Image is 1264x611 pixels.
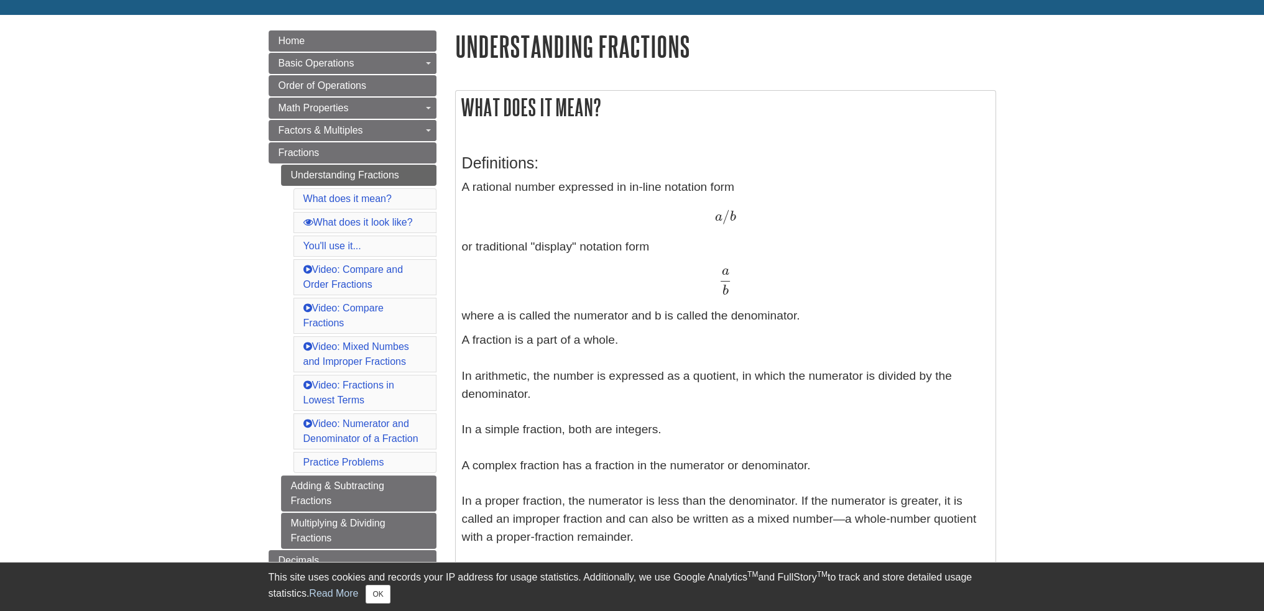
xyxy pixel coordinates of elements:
[303,341,409,367] a: Video: Mixed Numbes and Improper Fractions
[722,284,729,298] span: b
[279,35,305,46] span: Home
[303,217,413,227] a: What does it look like?
[279,80,366,91] span: Order of Operations
[462,331,989,600] p: A fraction is a part of a whole. In arithmetic, the number is expressed as a quotient, in which t...
[722,208,729,224] span: /
[303,241,361,251] a: You'll use it...
[303,193,392,204] a: What does it mean?
[303,303,384,328] a: Video: Compare Fractions
[269,120,436,141] a: Factors & Multiples
[456,91,995,124] h2: What does it mean?
[729,210,736,224] span: b
[455,30,996,62] h1: Understanding Fractions
[279,147,320,158] span: Fractions
[366,585,390,604] button: Close
[281,165,436,186] a: Understanding Fractions
[279,58,354,68] span: Basic Operations
[303,264,403,290] a: Video: Compare and Order Fractions
[281,513,436,549] a: Multiplying & Dividing Fractions
[269,53,436,74] a: Basic Operations
[303,418,418,444] a: Video: Numerator and Denominator of a Fraction
[269,570,996,604] div: This site uses cookies and records your IP address for usage statistics. Additionally, we use Goo...
[817,570,828,579] sup: TM
[747,570,758,579] sup: TM
[309,588,358,599] a: Read More
[269,142,436,163] a: Fractions
[281,475,436,512] a: Adding & Subtracting Fractions
[269,30,436,52] a: Home
[279,103,349,113] span: Math Properties
[269,98,436,119] a: Math Properties
[303,380,394,405] a: Video: Fractions in Lowest Terms
[269,75,436,96] a: Order of Operations
[462,154,989,172] h3: Definitions:
[279,555,320,566] span: Decimals
[722,264,729,278] span: a
[462,178,989,325] p: A rational number expressed in in-line notation form or traditional "display" notation form where...
[269,550,436,571] a: Decimals
[279,125,363,136] span: Factors & Multiples
[714,210,722,224] span: a
[303,457,384,467] a: Practice Problems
